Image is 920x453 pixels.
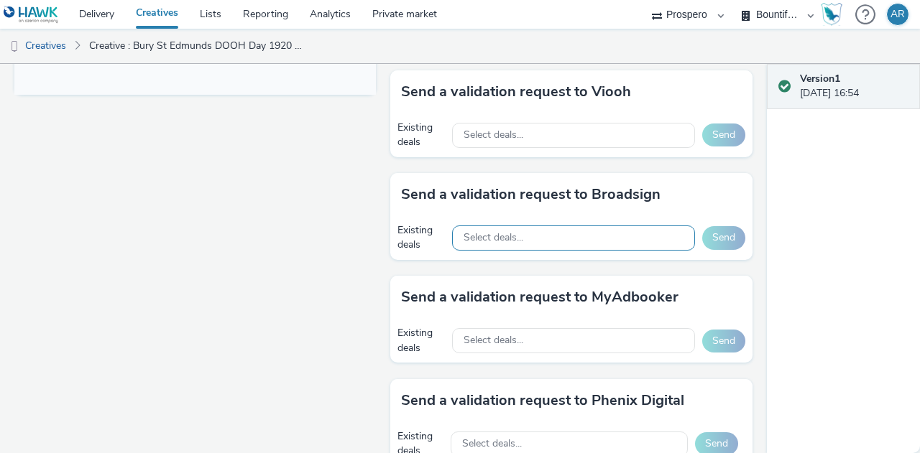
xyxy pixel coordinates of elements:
[60,45,302,179] img: Advertisement preview
[821,3,848,26] a: Hawk Academy
[397,121,445,150] div: Existing deals
[800,72,840,85] strong: Version 1
[462,438,522,450] span: Select deals...
[464,232,523,244] span: Select deals...
[401,81,631,103] h3: Send a validation request to Viooh
[464,129,523,141] span: Select deals...
[800,72,908,101] div: [DATE] 16:54
[702,330,745,352] button: Send
[401,184,661,205] h3: Send a validation request to Broadsign
[702,123,745,146] button: Send
[7,39,22,54] img: dooh
[397,223,445,253] div: Existing deals
[891,4,905,25] div: AR
[401,390,684,411] h3: Send a validation request to Phenix Digital
[401,286,678,308] h3: Send a validation request to MyAdbooker
[821,3,842,26] img: Hawk Academy
[397,326,445,355] div: Existing deals
[82,29,312,63] a: Creative : Bury St Edmunds DOOH Day 1920 x 1080.jpg
[4,6,59,24] img: undefined Logo
[702,226,745,249] button: Send
[464,335,523,347] span: Select deals...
